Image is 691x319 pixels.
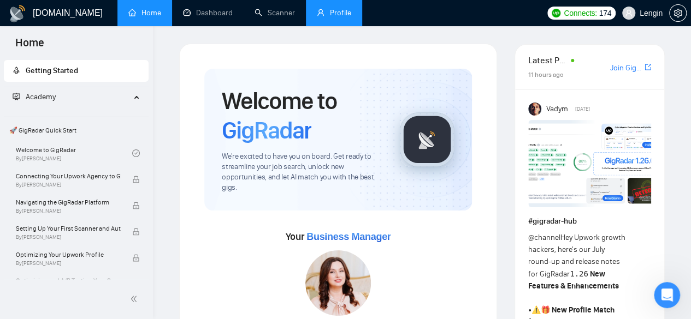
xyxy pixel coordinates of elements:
[528,120,659,207] img: F09AC4U7ATU-image.png
[16,249,121,260] span: Optimizing Your Upwork Profile
[610,62,642,74] a: Join GigRadar Slack Community
[132,149,140,157] span: check-circle
[669,4,687,22] button: setting
[132,202,140,209] span: lock
[132,228,140,236] span: lock
[255,8,295,17] a: searchScanner
[528,233,560,242] span: @channel
[16,208,121,214] span: By [PERSON_NAME]
[645,62,651,73] a: export
[528,71,564,79] span: 11 hours ago
[128,8,161,17] a: homeHome
[13,92,56,101] span: Academy
[222,86,382,145] h1: Welcome to
[645,63,651,71] span: export
[564,7,596,19] span: Connects:
[305,250,371,316] img: 1686131229812-7.jpg
[575,104,589,114] span: [DATE]
[16,197,121,208] span: Navigating the GigRadar Platform
[26,66,78,75] span: Getting Started
[552,9,560,17] img: upwork-logo.png
[26,92,56,101] span: Academy
[5,119,147,141] span: 🚀 GigRadar Quick Start
[669,9,687,17] a: setting
[4,60,149,82] li: Getting Started
[132,254,140,262] span: lock
[13,67,20,74] span: rocket
[16,275,121,286] span: Optimizing and A/B Testing Your Scanner for Better Results
[16,223,121,234] span: Setting Up Your First Scanner and Auto-Bidder
[130,293,141,304] span: double-left
[400,112,454,167] img: gigradar-logo.png
[222,116,311,145] span: GigRadar
[317,8,351,17] a: userProfile
[222,152,382,193] span: We're excited to have you on board. Get ready to streamline your job search, unlock new opportuni...
[654,282,680,308] iframe: Intercom live chat
[9,5,26,22] img: logo
[132,176,140,183] span: lock
[599,7,611,19] span: 174
[16,234,121,240] span: By [PERSON_NAME]
[528,103,541,116] img: Vadym
[528,215,651,227] h1: # gigradar-hub
[570,269,588,278] code: 1.26
[16,260,121,267] span: By [PERSON_NAME]
[531,305,541,315] span: ⚠️
[625,9,633,17] span: user
[306,231,391,242] span: Business Manager
[16,182,121,188] span: By [PERSON_NAME]
[541,305,550,315] span: 🎁
[286,231,391,243] span: Your
[546,103,568,115] span: Vadym
[7,35,53,58] span: Home
[16,141,132,165] a: Welcome to GigRadarBy[PERSON_NAME]
[183,8,233,17] a: dashboardDashboard
[13,93,20,100] span: fund-projection-screen
[528,53,568,67] span: Latest Posts from the GigRadar Community
[16,171,121,182] span: Connecting Your Upwork Agency to GigRadar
